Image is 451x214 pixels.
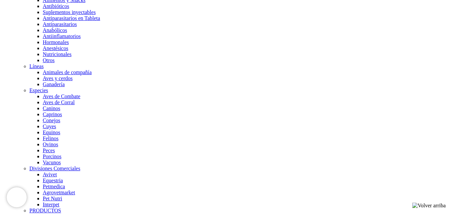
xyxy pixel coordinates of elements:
iframe: Brevo live chat [7,187,27,207]
a: Líneas [29,63,44,69]
a: Equinos [43,130,60,135]
a: Antiinflamatorios [43,33,81,39]
a: Cuyes [43,124,56,129]
a: Peces [43,148,55,153]
a: PRODUCTOS [29,208,61,213]
a: Agrovetmarket [43,190,75,195]
a: Nutricionales [43,51,71,57]
a: Otros [43,57,55,63]
a: Anabólicos [43,27,67,33]
a: Vacunos [43,160,61,165]
a: Caninos [43,105,60,111]
a: Interpet [43,202,59,207]
a: Aves de Corral [43,99,75,105]
a: Anestésicos [43,45,68,51]
a: Divisiones Comerciales [29,166,80,171]
a: Especies [29,87,48,93]
a: Antiparasitarios en Tableta [43,15,100,21]
a: Pet Nutri [43,196,62,201]
a: Equestria [43,178,63,183]
img: Volver arriba [412,203,446,209]
a: Conejos [43,118,60,123]
a: Hormonales [43,39,69,45]
a: Caprinos [43,112,62,117]
a: Antiparasitarios [43,21,77,27]
a: Animales de compañía [43,69,92,75]
a: Suplementos inyectables [43,9,96,15]
a: Ganadería [43,81,65,87]
a: Antibióticos [43,3,69,9]
a: Porcinos [43,154,61,159]
a: Aves y cerdos [43,75,72,81]
a: Ovinos [43,142,58,147]
a: Felinos [43,136,58,141]
a: Aves de Combate [43,93,80,99]
a: Avivet [43,172,57,177]
a: Petmedica [43,184,65,189]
